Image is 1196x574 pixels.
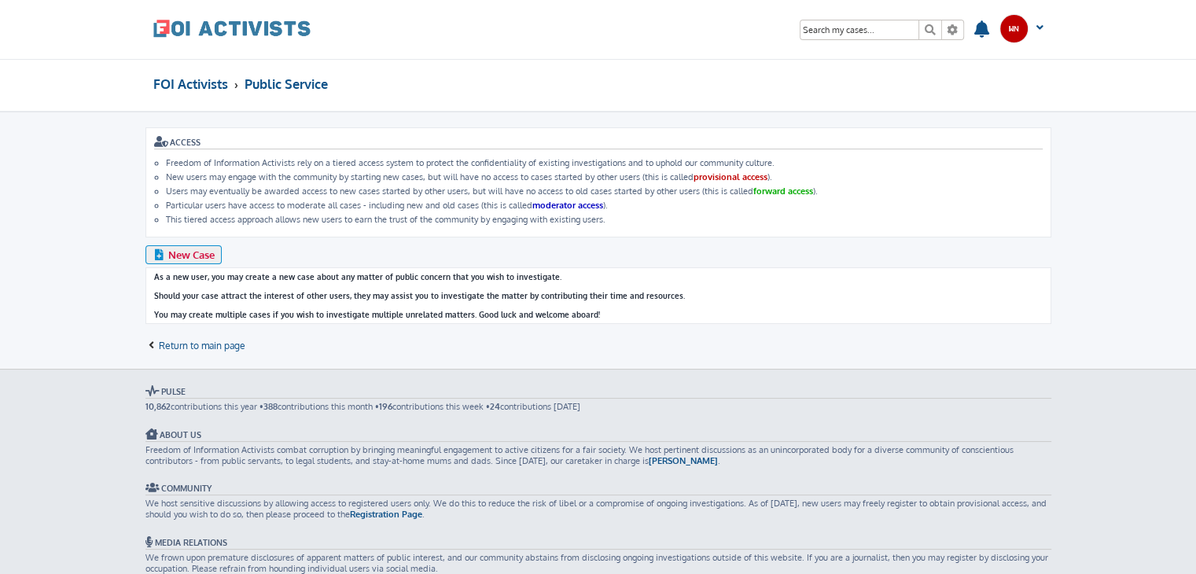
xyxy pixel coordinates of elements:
[649,455,718,466] a: [PERSON_NAME]
[145,498,1051,521] p: We host sensitive discussions by allowing access to registered users only. We do this to reduce t...
[153,8,311,49] a: FOI Activists
[168,248,215,261] span: New Case
[145,444,1051,467] p: Freedom of Information Activists combat corruption by bringing meaningful engagement to active ci...
[145,401,171,412] strong: 10,862
[999,14,1029,43] img: User avatar
[350,509,422,520] a: Registration Page
[245,70,328,98] a: Public Service
[263,401,278,412] strong: 388
[166,200,1043,211] li: Particular users have access to moderate all cases - including new and old cases (this is called ).
[153,75,228,92] span: FOI Activists
[153,70,228,98] a: FOI Activists
[532,200,603,211] strong: moderator access
[166,214,1043,225] li: This tiered access approach allows new users to earn the trust of the community by engaging with ...
[145,536,1051,550] h3: Media Relations
[145,340,246,352] a: Return to main page
[145,385,1051,399] h3: Pulse
[154,272,685,319] strong: As a new user, you may create a new case about any matter of public concern that you wish to inve...
[145,245,223,264] a: New Case
[166,186,1043,197] li: Users may eventually be awarded access to new cases started by other users, but will have no acce...
[145,429,1051,442] h3: About Us
[490,401,500,412] strong: 24
[753,186,813,197] strong: forward access
[800,20,918,39] input: Search for keywords
[694,171,767,182] strong: provisional access
[166,157,1043,168] li: Freedom of Information Activists rely on a tiered access system to protect the confidentiality of...
[159,340,245,351] span: Return to main page
[166,171,1043,182] li: New users may engage with the community by starting new cases, but will have no access to cases s...
[379,401,392,412] strong: 196
[154,136,1043,149] h3: ACCESS
[245,75,328,92] span: Public Service
[145,482,1051,495] h3: Community
[145,401,1051,412] p: contributions this year • contributions this month • contributions this week • contributions [DATE]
